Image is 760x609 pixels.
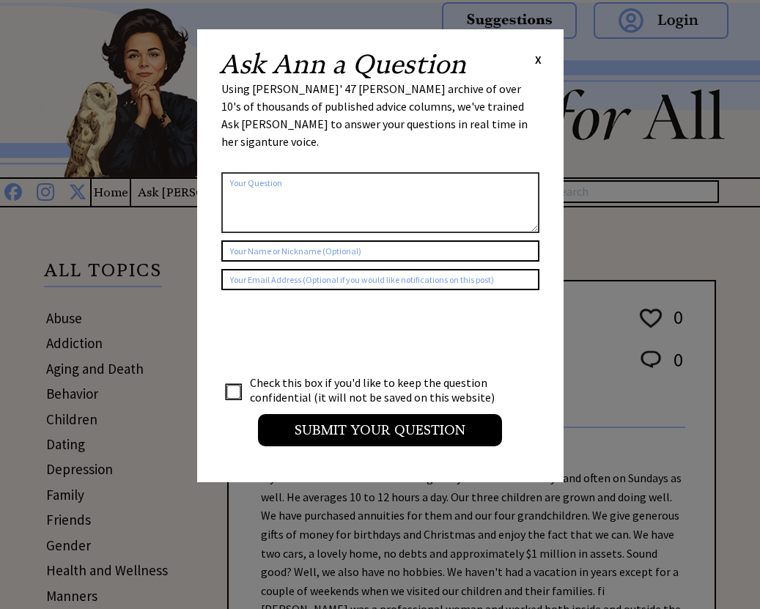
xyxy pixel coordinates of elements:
[221,80,539,165] div: Using [PERSON_NAME]' 47 [PERSON_NAME] archive of over 10's of thousands of published advice colum...
[249,374,509,405] td: Check this box if you'd like to keep the question confidential (it will not be saved on this webs...
[221,269,539,290] input: Your Email Address (Optional if you would like notifications on this post)
[219,51,466,78] h2: Ask Ann a Question
[535,52,542,67] span: X
[221,240,539,262] input: Your Name or Nickname (Optional)
[221,305,444,362] iframe: reCAPTCHA
[258,414,502,446] input: Submit your Question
